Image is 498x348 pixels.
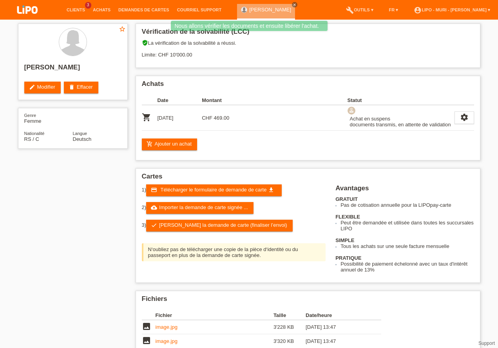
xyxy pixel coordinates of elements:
[171,21,328,31] div: Nous allons vérifier les documents et ensuite libérer l'achat.
[158,105,202,131] td: [DATE]
[29,84,35,90] i: edit
[273,311,306,320] th: Taille
[335,196,358,202] b: GRATUIT
[142,138,197,150] a: add_shopping_cartAjouter un achat
[335,214,360,220] b: FLEXIBLE
[142,173,474,184] h2: Cartes
[156,338,177,344] a: image.jpg
[146,220,293,231] a: check[PERSON_NAME] la demande de carte (finaliser l’envoi)
[142,243,326,261] div: N‘oubliez pas de télécharger une copie de la pièce d‘identité ou du passeport en plus de la deman...
[147,141,153,147] i: add_shopping_cart
[340,202,474,208] li: Pas de cotisation annuelle pour la LIPOpay-carte
[478,341,495,346] a: Support
[89,7,114,12] a: Achats
[460,113,469,122] i: settings
[293,3,297,7] i: close
[146,202,254,214] a: cloud_uploadImporter la demande de carte signée ...
[142,336,151,345] i: image
[349,107,354,113] i: approval
[335,255,361,261] b: PRATIQUE
[410,7,494,12] a: account_circleLIPO - Muri - [PERSON_NAME] ▾
[142,80,474,92] h2: Achats
[202,105,246,131] td: CHF 469.00
[142,220,326,231] div: 3)
[156,311,273,320] th: Fichier
[24,82,61,93] a: editModifier
[151,222,157,228] i: check
[385,7,402,12] a: FR ▾
[414,6,422,14] i: account_circle
[114,7,173,12] a: Demandes de cartes
[306,311,370,320] th: Date/heure
[64,82,98,93] a: deleteEffacer
[63,7,89,12] a: Clients
[335,184,474,196] h2: Avantages
[340,243,474,249] li: Tous les achats sur une seule facture mensuelle
[340,220,474,231] li: Peut être demandée et utilisée dans toutes les succursales LIPO
[156,324,177,330] a: image.jpg
[158,96,202,105] th: Date
[348,115,451,129] div: Achat en suspens documents transmis, en attente de validation
[85,2,91,9] span: 3
[142,202,326,214] div: 2)
[268,187,274,193] i: get_app
[202,96,246,105] th: Montant
[173,7,225,12] a: Courriel Support
[142,295,474,307] h2: Fichiers
[24,113,36,118] span: Genre
[146,184,282,196] a: credit_card Télécharger le formulaire de demande de carte get_app
[142,322,151,331] i: image
[142,28,474,40] h2: Vérification de la solvabilité (LCC)
[346,6,354,14] i: build
[24,131,45,136] span: Nationalité
[342,7,377,12] a: buildOutils ▾
[348,96,455,105] th: Statut
[142,113,151,122] i: POSP00027933
[142,40,148,46] i: verified_user
[24,64,121,75] h2: [PERSON_NAME]
[151,187,157,193] i: credit_card
[335,237,354,243] b: SIMPLE
[292,2,297,7] a: close
[73,131,87,136] span: Langue
[24,112,73,124] div: Femme
[142,40,474,64] div: La vérification de la solvabilité a réussi. Limite: CHF 10'000.00
[273,320,306,334] td: 3'228 KB
[69,84,75,90] i: delete
[249,7,291,13] a: [PERSON_NAME]
[8,16,47,22] a: LIPO pay
[151,204,157,211] i: cloud_upload
[142,184,326,196] div: 1)
[24,136,39,142] span: Serbie / C / 10.03.2007
[306,320,370,334] td: [DATE] 13:47
[160,187,266,193] span: Télécharger le formulaire de demande de carte
[73,136,92,142] span: Deutsch
[340,261,474,273] li: Possibilité de paiement échelonné avec un taux d'intérêt annuel de 13%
